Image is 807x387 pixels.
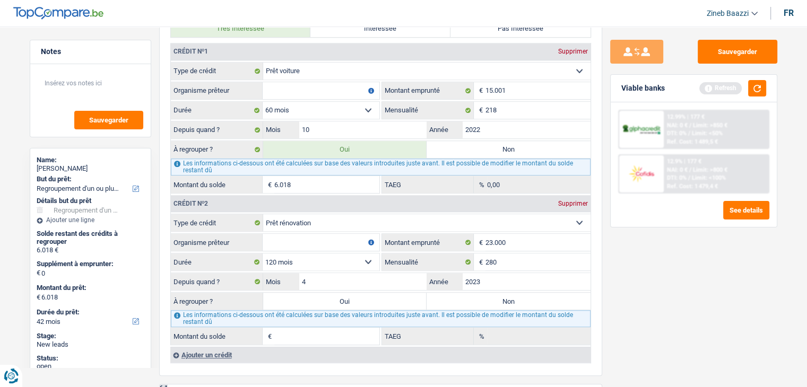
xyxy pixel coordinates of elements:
div: 12.99% | 177 € [667,113,705,120]
label: Durée du prêt: [37,308,142,316]
label: Mensualité [382,253,474,270]
div: fr [784,8,794,18]
label: Oui [263,141,427,158]
div: Crédit nº2 [171,200,211,207]
span: / [688,130,690,137]
label: Oui [263,293,427,310]
label: Année [427,121,463,138]
img: AlphaCredit [622,124,661,136]
div: Supprimer [556,48,591,55]
label: Montant emprunté [382,82,474,99]
span: / [688,174,690,181]
div: Détails but du prêt [37,197,144,205]
span: % [474,176,487,193]
span: / [689,166,691,173]
span: % [474,328,487,345]
div: 12.9% | 177 € [667,158,701,165]
div: Solde restant des crédits à regrouper [37,230,144,246]
label: Pas Intéressée [450,20,591,37]
span: Limit: >850 € [693,122,727,129]
label: Organisme prêteur [171,234,263,251]
label: Mensualité [382,102,474,119]
img: TopCompare Logo [13,7,103,20]
label: Type de crédit [171,63,263,80]
span: Zineb Baazzi [707,9,749,18]
label: Mois [263,121,299,138]
div: Ajouter un crédit [170,347,591,363]
label: But du prêt: [37,175,142,183]
div: Status: [37,354,144,363]
label: Non [427,293,591,310]
span: DTI: 0% [667,174,687,181]
div: [PERSON_NAME] [37,164,144,173]
label: TAEG [382,328,474,345]
span: Limit: >800 € [693,166,727,173]
label: Durée [171,102,263,119]
div: open [37,362,144,371]
div: Refresh [699,82,742,94]
label: Montant du solde [171,328,263,345]
div: 6.018 € [37,246,144,254]
label: À regrouper ? [171,141,263,158]
h5: Notes [41,47,140,56]
label: Non [427,141,591,158]
span: DTI: 0% [667,130,687,137]
input: AAAA [463,121,591,138]
input: MM [299,121,427,138]
div: Ajouter une ligne [37,216,144,224]
span: € [474,82,485,99]
span: € [474,234,485,251]
label: Durée [171,253,263,270]
div: Ref. Cost: 1 479,4 € [667,183,718,190]
div: Viable banks [621,84,665,93]
div: Les informations ci-dessous ont été calculées sur base des valeurs introduites juste avant. Il es... [171,159,591,175]
span: € [37,293,40,302]
img: Cofidis [622,164,661,183]
a: Zineb Baazzi [698,5,758,22]
label: Montant emprunté [382,234,474,251]
span: € [474,102,485,119]
label: TAEG [382,176,474,193]
label: Montant du prêt: [37,284,142,292]
span: NAI: 0 € [667,166,688,173]
span: € [37,269,40,277]
div: Name: [37,156,144,164]
button: Sauvegarder [74,111,143,129]
label: Type de crédit [171,214,263,231]
span: € [263,328,274,345]
label: Depuis quand ? [171,273,263,290]
input: MM [299,273,427,290]
div: Ref. Cost: 1 489,5 € [667,138,718,145]
div: New leads [37,340,144,349]
label: À regrouper ? [171,293,263,310]
div: Crédit nº1 [171,48,211,55]
span: NAI: 0 € [667,122,688,129]
label: Mois [263,273,299,290]
span: € [263,176,274,193]
div: Stage: [37,332,144,340]
span: Sauvegarder [89,117,128,124]
span: € [474,253,485,270]
span: / [689,122,691,129]
label: Intéressée [310,20,450,37]
label: Supplément à emprunter: [37,260,142,268]
label: Depuis quand ? [171,121,263,138]
label: Très Intéressée [171,20,311,37]
label: Organisme prêteur [171,82,263,99]
input: AAAA [463,273,591,290]
div: Les informations ci-dessous ont été calculées sur base des valeurs introduites juste avant. Il es... [171,310,591,327]
span: Limit: <100% [692,174,726,181]
label: Montant du solde [171,176,263,193]
label: Année [427,273,463,290]
button: See details [723,201,769,219]
div: Supprimer [556,200,591,207]
button: Sauvegarder [698,40,777,64]
span: Limit: <50% [692,130,723,137]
